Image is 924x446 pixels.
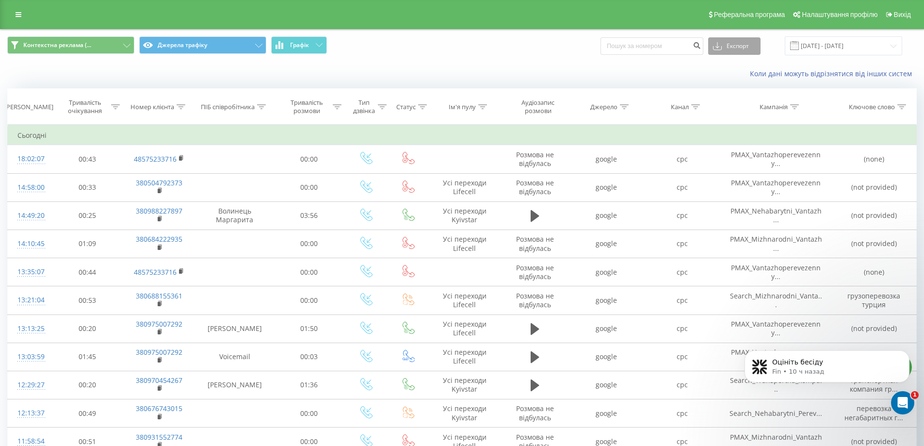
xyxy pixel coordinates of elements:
[832,173,916,201] td: (not provided)
[17,404,43,423] div: 12:13:37
[274,230,344,258] td: 00:00
[516,234,554,252] span: Розмова не відбулась
[730,234,822,252] span: PMAX_Mizhnarodni_Vantazh...
[396,103,416,111] div: Статус
[516,178,554,196] span: Розмова не відбулась
[891,391,914,414] iframe: Intercom live chat
[644,286,720,314] td: cpc
[17,263,43,281] div: 13:35:07
[4,103,53,111] div: [PERSON_NAME]
[644,201,720,230] td: cpc
[802,11,877,18] span: Налаштування профілю
[844,404,903,422] span: перевозка негабаритных г...
[644,230,720,258] td: cpc
[428,173,501,201] td: Усі переходи Lifecell
[644,173,720,201] td: cpc
[428,314,501,343] td: Усі переходи Lifecell
[428,343,501,371] td: Усі переходи Lifecell
[136,206,182,215] a: 380988227897
[600,37,703,55] input: Пошук за номером
[290,42,309,49] span: Графік
[568,314,644,343] td: google
[139,36,266,54] button: Джерела трафіку
[274,258,344,286] td: 00:00
[8,126,917,145] td: Сьогодні
[274,201,344,230] td: 03:56
[17,291,43,310] div: 13:21:04
[568,173,644,201] td: google
[136,347,182,357] a: 380975007292
[644,399,720,428] td: cpc
[730,206,822,224] span: PMAX_Nehabarytni_Vantazh...
[731,150,821,168] span: PMAX_Vantazhoperevezenny...
[428,230,501,258] td: Усі переходи Lifecell
[353,99,375,115] div: Тип дзвінка
[274,371,344,399] td: 01:36
[849,103,895,111] div: Ключове слово
[832,314,916,343] td: (not provided)
[832,145,916,173] td: (none)
[708,37,761,55] button: Експорт
[52,173,123,201] td: 00:33
[136,432,182,442] a: 380931552774
[568,371,644,399] td: google
[730,291,822,309] span: Search_Mizhnarodni_Vanta...
[516,291,554,309] span: Розмова не відбулась
[568,399,644,428] td: google
[201,103,255,111] div: ПІБ співробітника
[731,178,821,196] span: PMAX_Vantazhoperevezenny...
[130,103,174,111] div: Номер клієнта
[136,291,182,300] a: 380688155361
[714,11,785,18] span: Реферальна програма
[61,99,109,115] div: Тривалість очікування
[283,99,331,115] div: Тривалість розмови
[894,11,911,18] span: Вихід
[516,404,554,422] span: Розмова не відбулась
[136,178,182,187] a: 380504792373
[911,391,919,399] span: 1
[644,258,720,286] td: cpc
[644,371,720,399] td: cpc
[17,234,43,253] div: 14:10:45
[17,206,43,225] div: 14:49:20
[52,258,123,286] td: 00:44
[195,201,274,230] td: Волинець Маргарита
[52,286,123,314] td: 00:53
[644,314,720,343] td: cpc
[510,99,566,115] div: Аудіозапис розмови
[136,234,182,244] a: 380684222935
[760,103,788,111] div: Кампанія
[671,103,689,111] div: Канал
[568,230,644,258] td: google
[428,201,501,230] td: Усі переходи Kyivstar
[136,404,182,413] a: 380676743015
[52,230,123,258] td: 01:09
[590,103,617,111] div: Джерело
[17,319,43,338] div: 13:13:25
[568,145,644,173] td: google
[274,173,344,201] td: 00:00
[730,330,924,420] iframe: Intercom notifications сообщение
[274,343,344,371] td: 00:03
[568,286,644,314] td: google
[7,36,134,54] button: Контекстна реклама (...
[52,371,123,399] td: 00:20
[274,145,344,173] td: 00:00
[644,145,720,173] td: cpc
[52,314,123,343] td: 00:20
[134,267,177,277] a: 48575233716
[134,154,177,164] a: 48575233716
[195,314,274,343] td: [PERSON_NAME]
[136,319,182,329] a: 380975007292
[17,178,43,197] div: 14:58:00
[52,201,123,230] td: 00:25
[274,286,344,314] td: 00:00
[17,347,43,366] div: 13:03:59
[568,201,644,230] td: google
[17,376,43,395] div: 12:29:27
[195,343,274,371] td: Voicemail
[568,258,644,286] td: google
